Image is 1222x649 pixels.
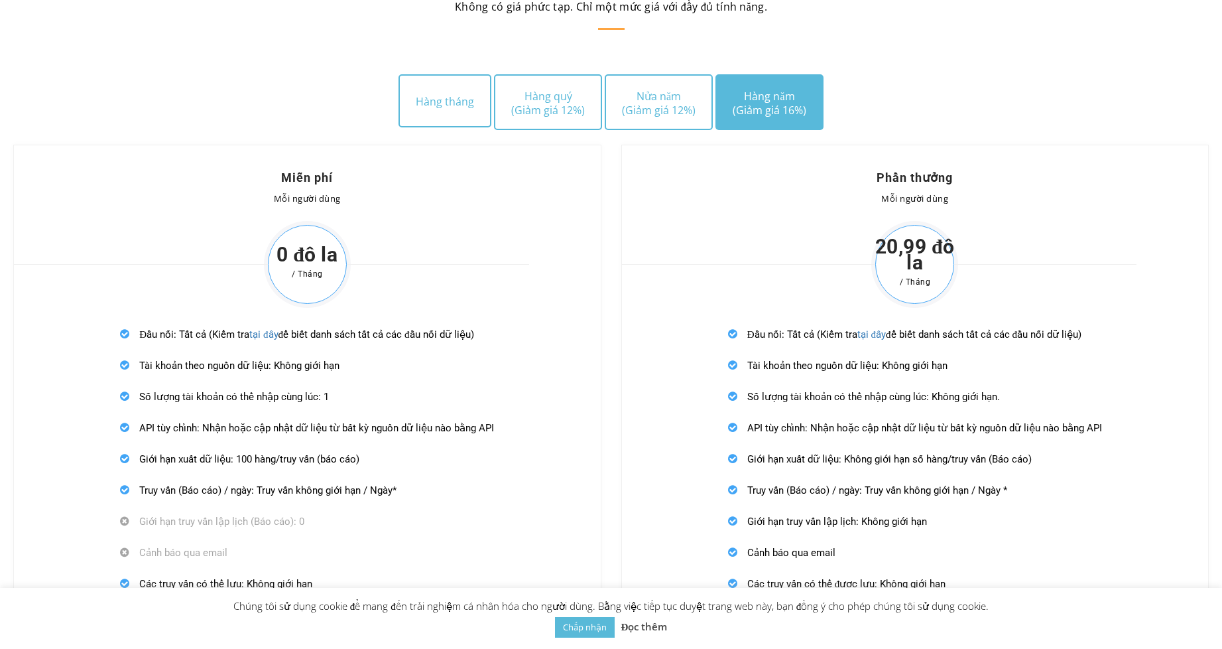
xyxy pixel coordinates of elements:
[563,621,607,633] font: Chấp nhận
[139,578,312,590] font: Các truy vấn có thể lưu: Không giới hạn
[139,328,249,340] font: Đầu nối: Tất cả (Kiểm tra
[747,547,835,559] font: Cảnh báo qua email
[637,88,681,103] font: Nửa năm
[747,391,1000,403] font: Số lượng tài khoản có thể nhập cùng lúc: Không giới hạn.
[747,360,947,372] font: Tài khoản theo nguồn dữ liệu: Không giới hạn
[621,618,668,634] a: Đọc thêm
[877,171,953,184] font: Phần thưởng
[886,328,1081,340] font: để biết danh sách tất cả các đầu nối dữ liệu)
[292,269,323,279] font: / Tháng
[139,391,329,403] font: Số lượng tài khoản có thể nhập cùng lúc: 1
[747,516,927,528] font: Giới hạn truy vấn lập lịch: Không giới hạn
[139,422,494,434] font: API tùy chỉnh: Nhận hoặc cập nhật dữ liệu từ bất kỳ nguồn dữ liệu nào bằng API
[621,620,668,633] font: Đọc thêm
[278,328,474,340] font: để biết danh sách tất cả các đầu nối dữ liệu)
[747,422,1102,434] font: API tùy chỉnh: Nhận hoặc cập nhật dữ liệu từ bất kỳ nguồn dữ liệu nào bằng API
[715,74,824,131] button: Hàng năm(Giảm giá 16%)
[233,599,989,613] font: Chúng tôi sử dụng cookie để mang đến trải nghiệm cá nhân hóa cho người dùng. Bằng việc tiếp tục d...
[875,235,955,274] font: 20,99 đô la
[605,74,713,131] button: Nửa năm(Giảm giá 12%)
[622,103,696,117] font: (Giảm giá 12%)
[139,484,397,496] font: Truy vấn (Báo cáo) / ngày: Truy vấn không giới hạn / Ngày*
[249,328,278,340] a: tại đây
[900,277,931,287] font: / Tháng
[274,192,341,204] font: Mỗi người dùng
[744,88,794,103] font: Hàng năm
[555,617,615,638] a: Chấp nhận
[524,88,572,103] font: Hàng quý
[857,328,886,340] a: tại đây
[398,74,491,127] button: Hàng tháng
[139,453,359,465] font: Giới hạn xuất dữ liệu: 100 hàng/truy vấn (báo cáo)
[276,243,337,266] font: 0 đô la
[281,171,333,184] font: Miễn phí
[733,103,806,117] font: (Giảm giá 16%)
[747,578,946,590] font: Các truy vấn có thể được lưu: Không giới hạn
[747,453,1032,465] font: Giới hạn xuất dữ liệu: Không giới hạn số hàng/truy vấn (Báo cáo)
[139,516,304,528] font: Giới hạn truy vấn lập lịch (Báo cáo): 0
[494,74,602,131] button: Hàng quý(Giảm giá 12%)
[511,103,585,117] font: (Giảm giá 12%)
[1156,585,1222,649] iframe: Tiện ích trò chuyện
[881,192,948,204] font: Mỗi người dùng
[139,360,339,372] font: Tài khoản theo nguồn dữ liệu: Không giới hạn
[747,328,857,340] font: Đầu nối: Tất cả (Kiểm tra
[416,94,474,109] font: Hàng tháng
[139,547,227,559] font: Cảnh báo qua email
[747,484,1007,496] font: Truy vấn (Báo cáo) / ngày: Truy vấn không giới hạn / Ngày *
